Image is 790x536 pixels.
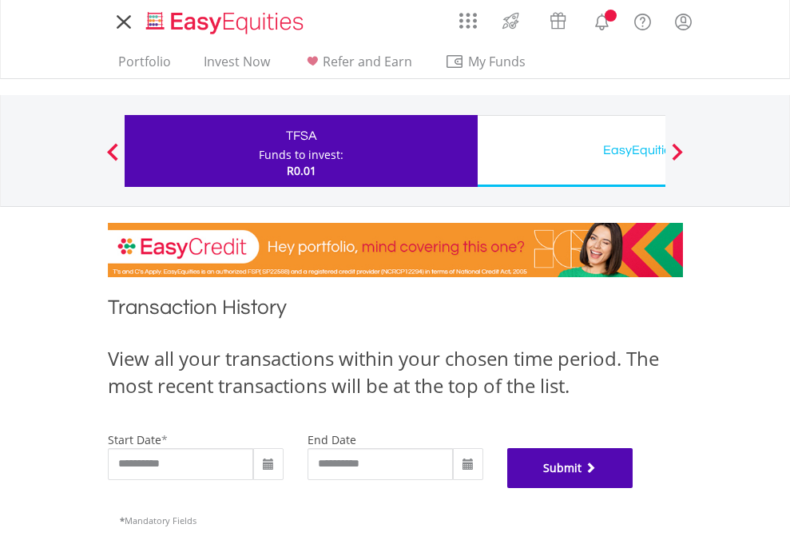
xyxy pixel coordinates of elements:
[308,432,356,447] label: end date
[323,53,412,70] span: Refer and Earn
[449,4,487,30] a: AppsGrid
[287,163,316,178] span: R0.01
[120,514,197,526] span: Mandatory Fields
[108,345,683,400] div: View all your transactions within your chosen time period. The most recent transactions will be a...
[661,151,693,167] button: Next
[97,151,129,167] button: Previous
[112,54,177,78] a: Portfolio
[197,54,276,78] a: Invest Now
[296,54,419,78] a: Refer and Earn
[622,4,663,36] a: FAQ's and Support
[534,4,582,34] a: Vouchers
[445,51,550,72] span: My Funds
[108,223,683,277] img: EasyCredit Promotion Banner
[582,4,622,36] a: Notifications
[259,147,343,163] div: Funds to invest:
[140,4,310,36] a: Home page
[143,10,310,36] img: EasyEquities_Logo.png
[507,448,633,488] button: Submit
[108,432,161,447] label: start date
[134,125,468,147] div: TFSA
[498,8,524,34] img: thrive-v2.svg
[663,4,704,39] a: My Profile
[108,293,683,329] h1: Transaction History
[459,12,477,30] img: grid-menu-icon.svg
[545,8,571,34] img: vouchers-v2.svg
